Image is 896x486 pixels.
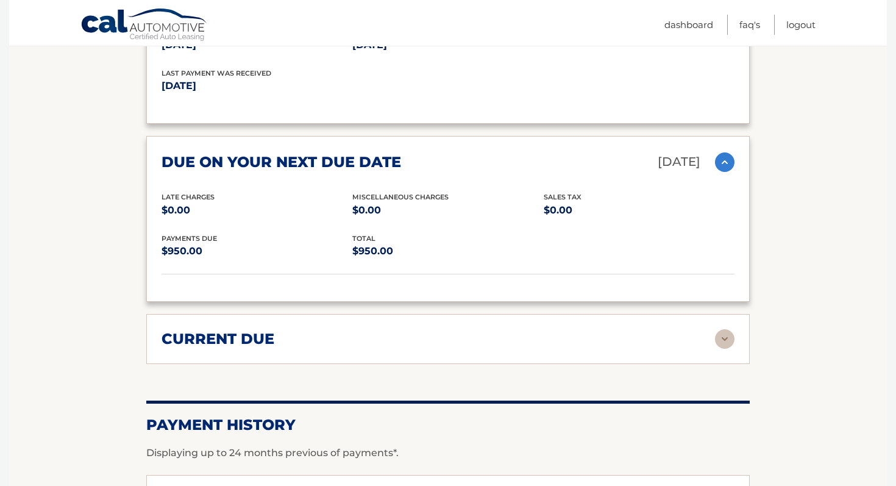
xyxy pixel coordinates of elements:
[162,69,271,77] span: Last Payment was received
[162,234,217,243] span: Payments Due
[162,153,401,171] h2: due on your next due date
[352,193,449,201] span: Miscellaneous Charges
[162,77,448,95] p: [DATE]
[162,202,352,219] p: $0.00
[786,15,816,35] a: Logout
[162,330,274,348] h2: current due
[352,202,543,219] p: $0.00
[162,193,215,201] span: Late Charges
[715,329,734,349] img: accordion-rest.svg
[352,234,375,243] span: total
[544,193,581,201] span: Sales Tax
[715,152,734,172] img: accordion-active.svg
[352,243,543,260] p: $950.00
[739,15,760,35] a: FAQ's
[146,416,750,434] h2: Payment History
[658,151,700,173] p: [DATE]
[146,446,750,460] p: Displaying up to 24 months previous of payments*.
[664,15,713,35] a: Dashboard
[544,202,734,219] p: $0.00
[80,8,208,43] a: Cal Automotive
[162,243,352,260] p: $950.00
